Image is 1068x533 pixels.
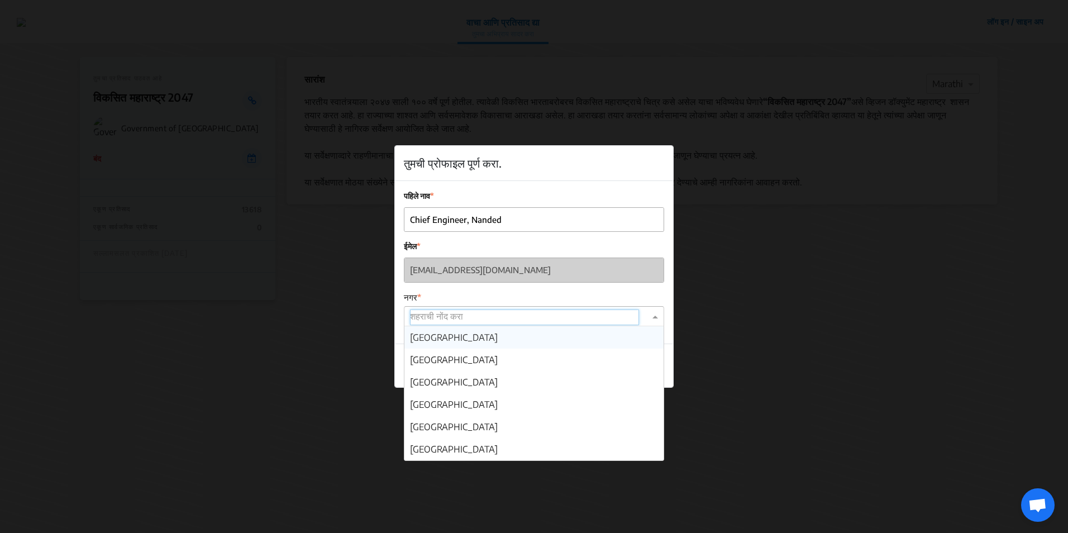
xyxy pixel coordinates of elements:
[410,421,498,432] span: [GEOGRAPHIC_DATA]
[404,208,664,232] input: पहिले नाव टाका
[404,240,664,252] label: ईमेल
[410,444,498,455] span: [GEOGRAPHIC_DATA]
[1021,488,1055,522] a: Open chat
[410,377,498,388] span: [GEOGRAPHIC_DATA]
[404,291,664,304] label: नगर
[410,354,498,365] span: [GEOGRAPHIC_DATA]
[404,190,664,202] label: पहिले नाव
[410,399,498,410] span: [GEOGRAPHIC_DATA]
[410,332,498,343] span: [GEOGRAPHIC_DATA]
[404,155,502,172] h5: तुमची प्रोफाइल पूर्ण करा.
